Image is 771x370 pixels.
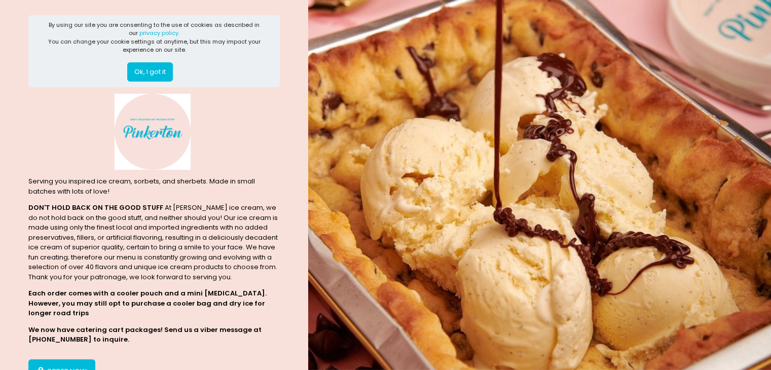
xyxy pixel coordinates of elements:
[46,21,263,54] div: By using our site you are consenting to the use of cookies as described in our You can change you...
[28,176,280,196] div: Serving you inspired ice cream, sorbets, and sherbets. Made in small batches with lots of love!
[127,62,173,82] button: Ok, I got it
[28,325,262,345] b: We now have catering cart packages! Send us a viber message at [PHONE_NUMBER] to inquire.
[115,94,191,170] img: Pinkerton
[28,288,267,318] b: Each order comes with a cooler pouch and a mini [MEDICAL_DATA]. However, you may still opt to pur...
[139,29,179,37] a: privacy policy.
[28,203,280,282] div: At [PERSON_NAME] ice cream, we do not hold back on the good stuff, and neither should you! Our ic...
[28,203,163,212] b: DON'T HOLD BACK ON THE GOOD STUFF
